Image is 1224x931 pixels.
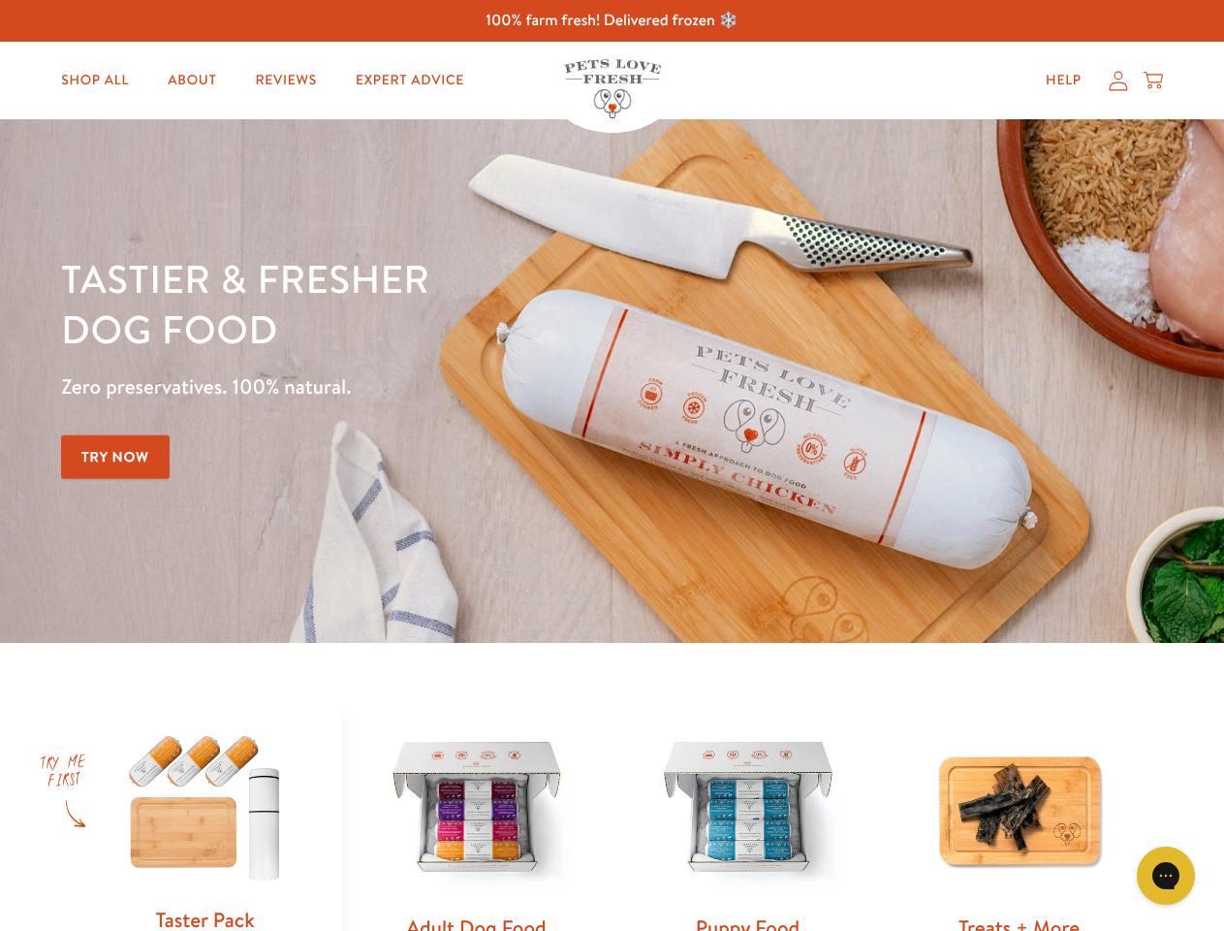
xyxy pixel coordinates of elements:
[61,435,170,479] a: Try Now
[239,61,331,100] a: Reviews
[1127,840,1205,912] iframe: Gorgias live chat messenger
[46,61,144,100] a: Shop All
[1030,61,1097,100] a: Help
[61,253,796,354] h1: Tastier & fresher dog food
[152,61,232,100] a: About
[340,61,480,100] a: Expert Advice
[564,59,661,118] img: Pets Love Fresh
[61,369,796,404] p: Zero preservatives. 100% natural.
